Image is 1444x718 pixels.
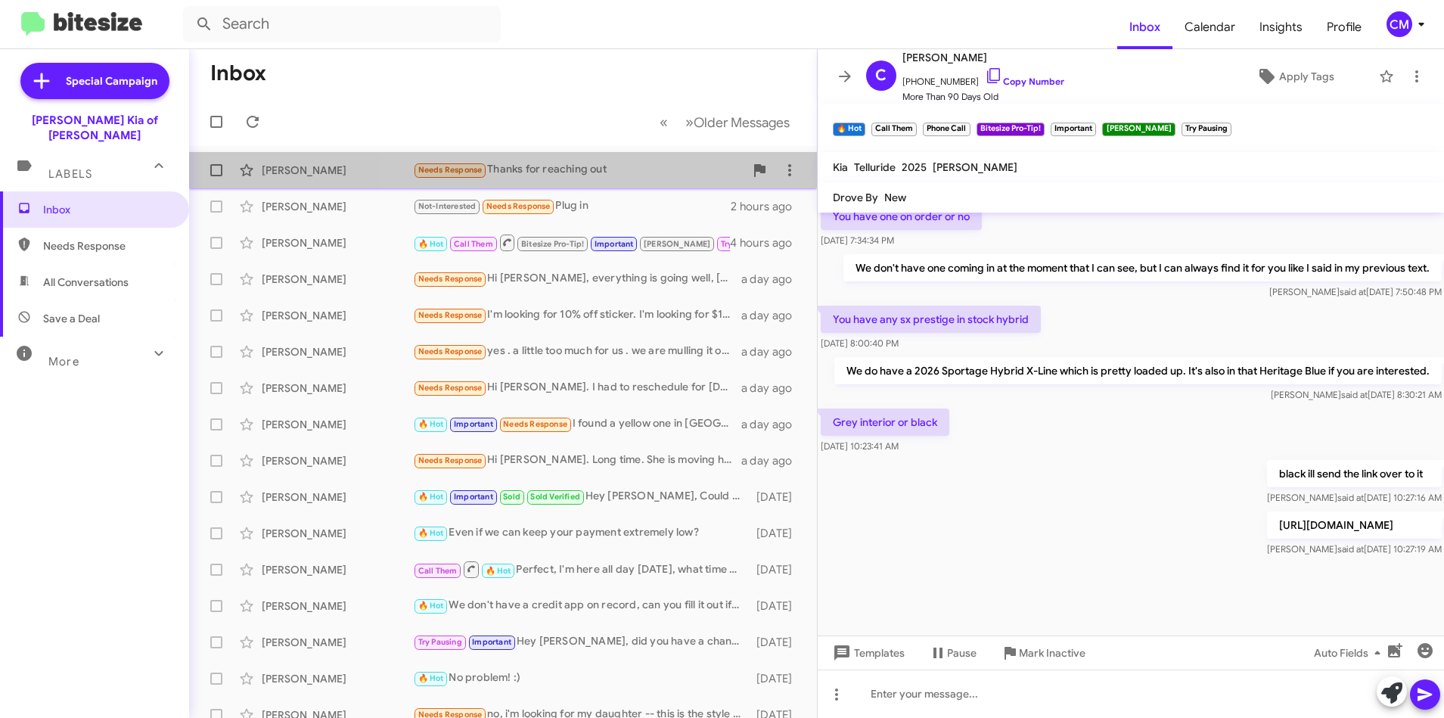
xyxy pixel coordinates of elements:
span: Needs Response [418,383,483,393]
div: Hey [PERSON_NAME], Could you text my cell when you’re on the way to the dealership? I’m going to ... [413,488,749,505]
div: No problem! :) [413,670,749,687]
div: Even if we can keep your payment extremely low? [413,524,749,542]
div: 2 hours ago [731,199,804,214]
span: Calendar [1172,5,1247,49]
span: 🔥 Hot [418,601,444,611]
span: 🔥 Hot [486,566,511,576]
span: Call Them [418,566,458,576]
div: Hi [PERSON_NAME]. I had to reschedule for [DATE] [DATE]. I appreciate your reaching out to me. Th... [413,379,741,396]
span: Older Messages [694,114,790,131]
small: Important [1051,123,1096,136]
small: Call Them [871,123,917,136]
div: yes . a little too much for us . we are mulling it over . can you do better ? [413,343,741,360]
a: Inbox [1117,5,1172,49]
span: [PERSON_NAME] [DATE] 10:27:19 AM [1266,543,1441,555]
span: Auto Fields [1314,639,1387,667]
span: [DATE] 10:23:41 AM [821,440,899,452]
a: Copy Number [985,76,1064,87]
span: 🔥 Hot [418,673,444,683]
p: You have any sx prestige in stock hybrid [821,306,1041,333]
div: I found a yellow one in [GEOGRAPHIC_DATA] with 17,000 miles on it for 15 five and I bought it [413,415,741,433]
span: Sold [503,492,520,502]
div: [PERSON_NAME] [262,635,413,650]
span: Needs Response [43,238,172,253]
span: [PERSON_NAME] [DATE] 10:27:16 AM [1266,492,1441,503]
span: Sold Verified [530,492,580,502]
div: [PERSON_NAME] [262,272,413,287]
span: Needs Response [486,201,551,211]
span: Important [454,492,493,502]
span: Needs Response [418,165,483,175]
button: Next [676,107,799,138]
div: Plug in [413,197,731,215]
div: [PERSON_NAME] [262,235,413,250]
span: said at [1337,492,1363,503]
p: You have one on order or no [821,203,982,230]
span: 2025 [902,160,927,174]
span: [PERSON_NAME] [644,239,711,249]
div: [DATE] [749,635,804,650]
button: Mark Inactive [989,639,1098,667]
div: [PERSON_NAME] [262,344,413,359]
div: [PERSON_NAME] [262,381,413,396]
span: Important [454,419,493,429]
div: Hi [PERSON_NAME], everything is going well, [PERSON_NAME] has been great [413,270,741,288]
div: [PERSON_NAME] [262,490,413,505]
span: [DATE] 7:34:34 PM [821,235,894,246]
span: 🔥 Hot [418,492,444,502]
span: Needs Response [418,347,483,356]
div: Hey [PERSON_NAME], did you have a chance to check out the link I sent you? [413,633,749,651]
span: Pause [947,639,977,667]
span: said at [1340,389,1367,400]
p: We do have a 2026 Sportage Hybrid X-Line which is pretty loaded up. It's also in that Heritage Bl... [834,357,1441,384]
span: [PHONE_NUMBER] [902,67,1064,89]
span: Mark Inactive [1019,639,1085,667]
div: [DATE] [749,671,804,686]
span: Needs Response [503,419,567,429]
small: Try Pausing [1182,123,1231,136]
span: 🔥 Hot [418,239,444,249]
span: Bitesize Pro-Tip! [521,239,584,249]
small: Phone Call [923,123,970,136]
small: [PERSON_NAME] [1102,123,1175,136]
div: [PERSON_NAME] [262,671,413,686]
div: [DATE] [749,526,804,541]
div: Thanks for reaching out [413,161,744,179]
span: Save a Deal [43,311,100,326]
span: said at [1337,543,1363,555]
span: 🔥 Hot [418,419,444,429]
span: All Conversations [43,275,129,290]
span: Apply Tags [1279,63,1334,90]
div: [URL][DOMAIN_NAME] [413,233,730,252]
span: Inbox [43,202,172,217]
div: a day ago [741,381,805,396]
h1: Inbox [210,61,266,85]
p: black ill send the link over to it [1266,460,1441,487]
div: a day ago [741,417,805,432]
div: a day ago [741,272,805,287]
div: [PERSON_NAME] [262,417,413,432]
a: Insights [1247,5,1315,49]
button: Templates [818,639,917,667]
span: More Than 90 Days Old [902,89,1064,104]
div: a day ago [741,344,805,359]
span: Needs Response [418,310,483,320]
span: Needs Response [418,455,483,465]
span: 🔥 Hot [418,528,444,538]
p: Grey interior or black [821,409,949,436]
span: [PERSON_NAME] [933,160,1017,174]
div: Hi [PERSON_NAME]. Long time. She is moving home. [413,452,741,469]
span: More [48,355,79,368]
span: Call Them [454,239,493,249]
div: I'm looking for 10% off sticker. I'm looking for $15,000 trade-in value on my 2021 [PERSON_NAME].... [413,306,741,324]
button: Previous [651,107,677,138]
div: CM [1387,11,1412,37]
button: Auto Fields [1302,639,1399,667]
div: 4 hours ago [730,235,804,250]
div: [DATE] [749,562,804,577]
div: Perfect, I'm here all day [DATE], what time works for you? I'll make sure the appraisal manager i... [413,560,749,579]
span: Needs Response [418,274,483,284]
span: Special Campaign [66,73,157,89]
a: Special Campaign [20,63,169,99]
